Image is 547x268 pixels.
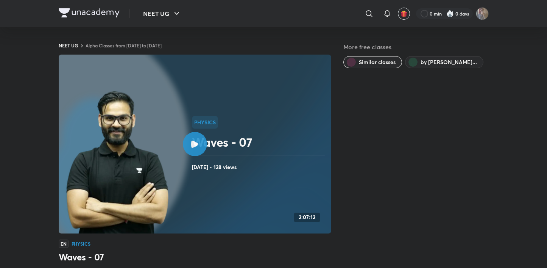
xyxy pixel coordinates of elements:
[343,42,489,52] h5: More free classes
[192,135,328,150] h2: Waves - 07
[72,241,91,246] h4: Physics
[398,8,410,20] button: avatar
[359,58,396,66] span: Similar classes
[59,8,120,17] img: Company Logo
[421,58,477,66] span: by Anubhav Shrivastava
[446,10,454,17] img: streak
[59,42,78,49] a: NEET UG
[59,251,331,263] h3: Waves - 07
[86,42,162,49] a: Alpha Classes from [DATE] to [DATE]
[476,7,489,20] img: shubhanshu yadav
[192,162,328,172] h4: [DATE] • 128 views
[401,10,407,17] img: avatar
[59,240,69,248] span: EN
[405,56,483,68] button: by Anubhav Shrivastava
[343,56,402,68] button: Similar classes
[139,6,186,21] button: NEET UG
[299,214,315,221] h4: 2:07:12
[59,8,120,19] a: Company Logo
